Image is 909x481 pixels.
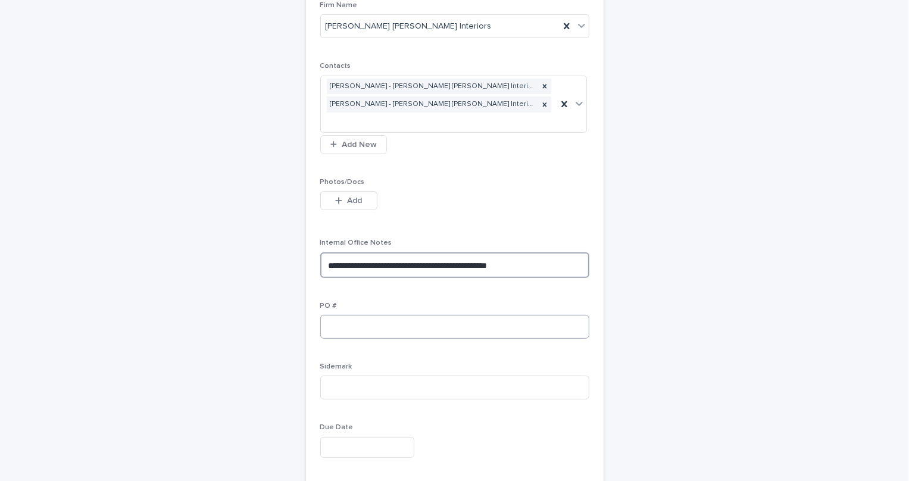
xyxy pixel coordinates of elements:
div: [PERSON_NAME] - [PERSON_NAME] [PERSON_NAME] Interiors [327,79,538,95]
span: Contacts [320,63,351,70]
button: Add [320,191,377,210]
span: Add New [342,140,377,149]
span: Firm Name [320,2,358,9]
span: PO # [320,302,337,310]
button: Add New [320,135,387,154]
span: [PERSON_NAME] [PERSON_NAME] Interiors [326,20,492,33]
span: Add [347,196,362,205]
span: Photos/Docs [320,179,365,186]
span: Due Date [320,424,354,431]
span: Sidemark [320,363,352,370]
span: Internal Office Notes [320,239,392,246]
div: [PERSON_NAME] - [PERSON_NAME] [PERSON_NAME] Interiors [327,96,538,113]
